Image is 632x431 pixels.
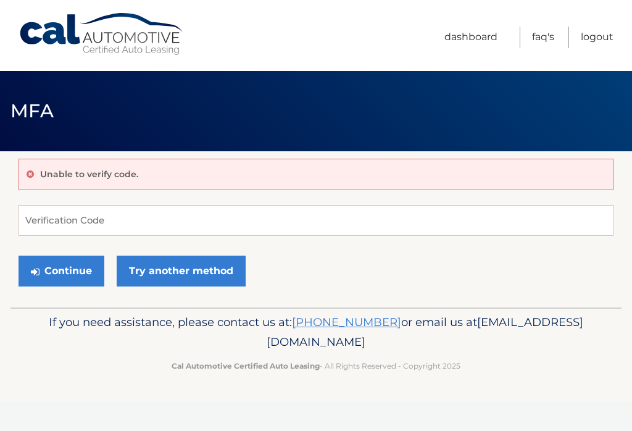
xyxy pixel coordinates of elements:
[29,312,603,352] p: If you need assistance, please contact us at: or email us at
[581,27,613,48] a: Logout
[444,27,497,48] a: Dashboard
[29,359,603,372] p: - All Rights Reserved - Copyright 2025
[19,256,104,287] button: Continue
[172,361,320,370] strong: Cal Automotive Certified Auto Leasing
[117,256,246,287] a: Try another method
[19,205,613,236] input: Verification Code
[532,27,554,48] a: FAQ's
[19,12,185,56] a: Cal Automotive
[40,169,138,180] p: Unable to verify code.
[10,99,54,122] span: MFA
[292,315,401,329] a: [PHONE_NUMBER]
[267,315,583,349] span: [EMAIL_ADDRESS][DOMAIN_NAME]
